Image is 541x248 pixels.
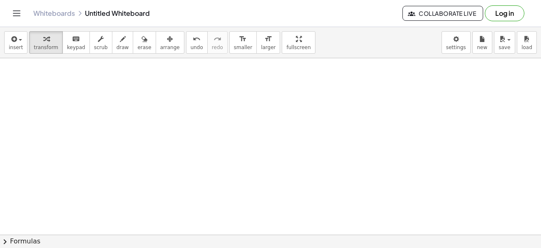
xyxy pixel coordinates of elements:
[29,31,63,54] button: transform
[193,34,201,44] i: undo
[477,45,487,50] span: new
[94,45,108,50] span: scrub
[239,34,247,44] i: format_size
[9,45,23,50] span: insert
[137,45,151,50] span: erase
[117,45,129,50] span: draw
[212,45,223,50] span: redo
[89,31,112,54] button: scrub
[72,34,80,44] i: keyboard
[402,6,483,21] button: Collaborate Live
[67,45,85,50] span: keypad
[264,34,272,44] i: format_size
[499,45,510,50] span: save
[156,31,184,54] button: arrange
[229,31,257,54] button: format_sizesmaller
[286,45,310,50] span: fullscreen
[485,5,524,21] button: Log in
[282,31,315,54] button: fullscreen
[517,31,537,54] button: load
[234,45,252,50] span: smaller
[442,31,471,54] button: settings
[256,31,280,54] button: format_sizelarger
[191,45,203,50] span: undo
[133,31,156,54] button: erase
[10,7,23,20] button: Toggle navigation
[207,31,228,54] button: redoredo
[446,45,466,50] span: settings
[34,45,58,50] span: transform
[4,31,27,54] button: insert
[186,31,208,54] button: undoundo
[112,31,134,54] button: draw
[472,31,492,54] button: new
[521,45,532,50] span: load
[160,45,180,50] span: arrange
[409,10,476,17] span: Collaborate Live
[54,76,221,201] iframe: Ozuna - Bebé (Audio) ft. Anuel AA
[62,31,90,54] button: keyboardkeypad
[494,31,515,54] button: save
[33,9,75,17] a: Whiteboards
[261,45,275,50] span: larger
[213,34,221,44] i: redo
